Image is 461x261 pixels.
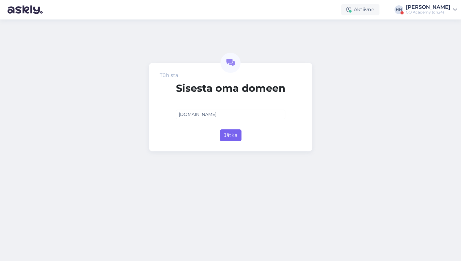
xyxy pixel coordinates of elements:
input: www.example.com [176,110,285,119]
h2: Sisesta oma domeen [176,82,285,94]
div: [PERSON_NAME] [406,5,450,10]
button: Jätka [220,129,241,141]
a: [PERSON_NAME]GO Academy (on24) [406,5,457,15]
div: GO Academy (on24) [406,10,450,15]
div: Aktiivne [341,4,379,15]
div: HN [395,5,403,14]
div: Tühista [160,72,178,79]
